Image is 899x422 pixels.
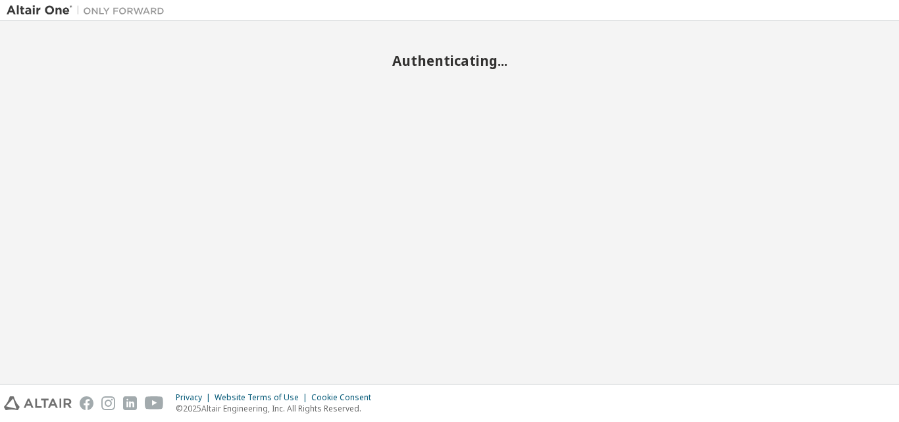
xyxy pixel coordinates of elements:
img: linkedin.svg [123,396,137,410]
h2: Authenticating... [7,52,892,69]
img: facebook.svg [80,396,93,410]
div: Website Terms of Use [215,392,311,403]
p: © 2025 Altair Engineering, Inc. All Rights Reserved. [176,403,379,414]
img: youtube.svg [145,396,164,410]
img: altair_logo.svg [4,396,72,410]
div: Cookie Consent [311,392,379,403]
div: Privacy [176,392,215,403]
img: instagram.svg [101,396,115,410]
img: Altair One [7,4,171,17]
